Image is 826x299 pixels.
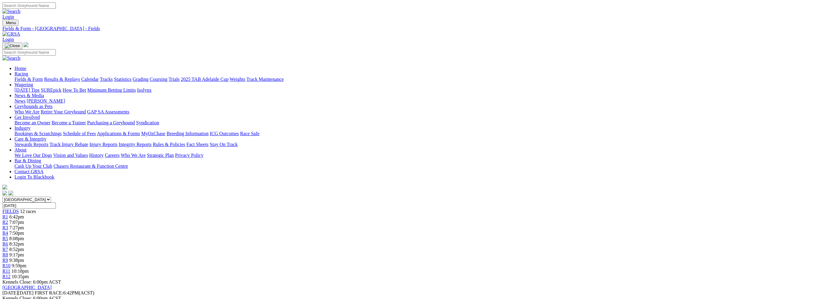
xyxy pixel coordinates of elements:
[14,164,824,169] div: Bar & Dining
[121,153,146,158] a: Who We Are
[136,120,159,125] a: Syndication
[14,158,41,163] a: Bar & Dining
[14,153,52,158] a: We Love Our Dogs
[35,290,63,295] span: FIRST RACE:
[150,77,167,82] a: Coursing
[27,98,65,103] a: [PERSON_NAME]
[167,131,209,136] a: Breeding Information
[12,274,29,279] span: 10:35pm
[230,77,245,82] a: Weights
[63,87,86,93] a: How To Bet
[100,77,113,82] a: Tracks
[181,77,228,82] a: 2025 TAB Adelaide Cup
[14,131,62,136] a: Bookings & Scratchings
[44,77,80,82] a: Results & Replays
[2,220,8,225] a: R2
[24,42,28,47] img: logo-grsa-white.png
[14,131,824,136] div: Industry
[2,290,33,295] span: [DATE]
[14,115,40,120] a: Get Involved
[2,231,8,236] a: R4
[53,153,88,158] a: Vision and Values
[14,87,824,93] div: Wagering
[2,56,21,61] img: Search
[14,142,48,147] a: Stewards Reports
[114,77,132,82] a: Statistics
[2,2,56,9] input: Search
[2,31,20,37] img: GRSA
[14,136,46,142] a: Care & Integrity
[9,225,24,230] span: 7:27pm
[105,153,120,158] a: Careers
[9,236,24,241] span: 8:08pm
[2,202,56,209] input: Select date
[14,120,50,125] a: Become an Owner
[2,37,14,42] a: Login
[81,77,99,82] a: Calendar
[14,147,27,152] a: About
[2,258,8,263] span: R9
[119,142,151,147] a: Integrity Reports
[2,209,19,214] span: FIELDS
[2,252,8,257] a: R8
[2,9,21,14] img: Search
[9,231,24,236] span: 7:50pm
[187,142,209,147] a: Fact Sheets
[11,269,29,274] span: 10:18pm
[2,185,7,189] img: logo-grsa-white.png
[9,241,24,247] span: 8:32pm
[14,120,824,126] div: Get Involved
[2,214,8,219] a: R1
[9,247,24,252] span: 8:52pm
[89,153,104,158] a: History
[14,104,53,109] a: Greyhounds as Pets
[9,214,24,219] span: 6:42pm
[41,109,86,114] a: Retire Your Greyhound
[2,20,18,26] button: Toggle navigation
[2,241,8,247] a: R6
[2,191,7,196] img: facebook.svg
[35,290,94,295] span: 6:42PM(ACST)
[14,169,43,174] a: Contact GRSA
[2,263,11,268] a: R10
[52,120,86,125] a: Become a Trainer
[2,285,52,290] a: [GEOGRAPHIC_DATA]
[9,252,24,257] span: 9:17pm
[14,109,824,115] div: Greyhounds as Pets
[175,153,203,158] a: Privacy Policy
[2,49,56,56] input: Search
[2,236,8,241] a: R5
[9,220,24,225] span: 7:07pm
[2,225,8,230] span: R3
[6,21,16,25] span: Menu
[97,131,140,136] a: Applications & Forms
[14,66,26,71] a: Home
[14,77,43,82] a: Fields & Form
[49,142,88,147] a: Track Injury Rebate
[210,131,239,136] a: ICG Outcomes
[53,164,128,169] a: Chasers Restaurant & Function Centre
[14,82,33,87] a: Wagering
[5,43,20,48] img: Close
[2,269,10,274] span: R11
[2,247,8,252] a: R7
[137,87,151,93] a: Isolynx
[141,131,165,136] a: MyOzChase
[2,26,824,31] div: Fields & Form - [GEOGRAPHIC_DATA] - Fields
[87,109,129,114] a: GAP SA Assessments
[2,43,22,49] button: Toggle navigation
[14,153,824,158] div: About
[87,120,135,125] a: Purchasing a Greyhound
[2,274,11,279] a: R12
[247,77,284,82] a: Track Maintenance
[133,77,148,82] a: Grading
[14,126,30,131] a: Industry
